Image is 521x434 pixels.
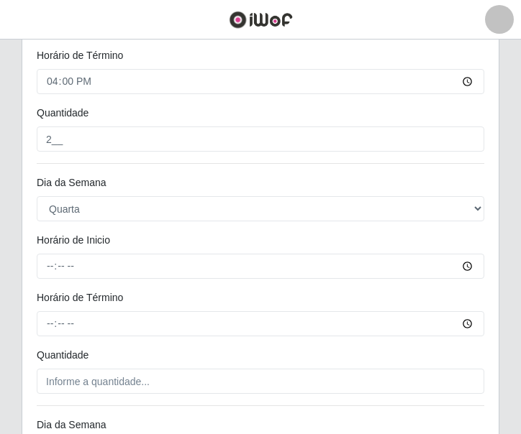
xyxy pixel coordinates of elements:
[37,417,107,433] label: Dia da Semana
[37,69,484,94] input: 00:00
[229,11,293,29] img: CoreUI Logo
[37,348,89,363] label: Quantidade
[37,175,107,190] label: Dia da Semana
[37,311,484,336] input: 00:00
[37,106,89,121] label: Quantidade
[37,126,484,152] input: Informe a quantidade...
[37,254,484,279] input: 00:00
[37,233,110,248] label: Horário de Inicio
[37,290,123,305] label: Horário de Término
[37,48,123,63] label: Horário de Término
[37,369,484,394] input: Informe a quantidade...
